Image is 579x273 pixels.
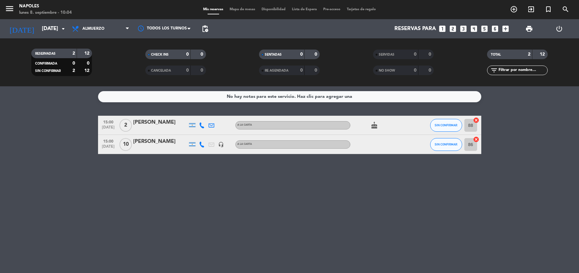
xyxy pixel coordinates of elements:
[100,144,116,152] span: [DATE]
[430,119,462,132] button: SIN CONFIRMAR
[429,52,432,57] strong: 0
[459,25,468,33] i: looks_3
[35,69,61,73] span: SIN CONFIRMAR
[438,25,446,33] i: looks_one
[315,68,318,73] strong: 0
[201,25,209,33] span: pending_actions
[490,66,498,74] i: filter_list
[473,117,479,123] i: cancel
[100,118,116,125] span: 15:00
[151,53,169,56] span: CHECK INS
[218,142,224,147] i: headset_mic
[5,4,14,13] i: menu
[200,8,226,11] span: Mis reservas
[414,68,416,73] strong: 0
[435,143,457,146] span: SIN CONFIRMAR
[429,68,432,73] strong: 0
[119,119,132,132] span: 2
[562,5,569,13] i: search
[258,8,289,11] span: Disponibilidad
[555,25,563,33] i: power_settings_new
[201,68,204,73] strong: 0
[19,10,72,16] div: lunes 8. septiembre - 10:04
[449,25,457,33] i: looks_two
[435,123,457,127] span: SIN CONFIRMAR
[59,25,67,33] i: arrow_drop_down
[100,125,116,133] span: [DATE]
[35,62,57,65] span: CONFIRMADA
[370,121,378,129] i: cake
[19,3,72,10] div: Napoles
[315,52,318,57] strong: 0
[527,5,535,13] i: exit_to_app
[237,143,252,145] span: A LA CARTA
[414,52,416,57] strong: 0
[320,8,344,11] span: Pre-acceso
[186,52,189,57] strong: 0
[5,22,39,36] i: [DATE]
[84,51,91,56] strong: 12
[265,53,282,56] span: SENTADAS
[344,8,379,11] span: Tarjetas de regalo
[379,69,395,72] span: NO SHOW
[72,68,75,73] strong: 2
[498,67,547,74] input: Filtrar por nombre...
[480,25,489,33] i: looks_5
[491,25,499,33] i: looks_6
[35,52,56,55] span: RESERVADAS
[525,25,533,33] span: print
[82,27,104,31] span: Almuerzo
[544,19,574,38] div: LOG OUT
[100,137,116,144] span: 15:00
[133,137,187,146] div: [PERSON_NAME]
[201,52,204,57] strong: 0
[300,68,303,73] strong: 0
[300,52,303,57] strong: 0
[545,5,552,13] i: turned_in_not
[151,69,171,72] span: CANCELADA
[430,138,462,151] button: SIN CONFIRMAR
[133,118,187,127] div: [PERSON_NAME]
[87,61,91,66] strong: 0
[379,53,394,56] span: SERVIDAS
[528,52,530,57] strong: 2
[491,53,501,56] span: TOTAL
[72,61,75,66] strong: 0
[473,136,479,143] i: cancel
[540,52,546,57] strong: 12
[72,51,75,56] strong: 2
[289,8,320,11] span: Lista de Espera
[226,8,258,11] span: Mapa de mesas
[119,138,132,151] span: 10
[227,93,352,100] div: No hay notas para este servicio. Haz clic para agregar una
[237,124,252,126] span: A LA CARTA
[501,25,510,33] i: add_box
[265,69,288,72] span: RE AGENDADA
[394,26,436,32] span: Reservas para
[186,68,189,73] strong: 0
[5,4,14,16] button: menu
[510,5,518,13] i: add_circle_outline
[84,68,91,73] strong: 12
[470,25,478,33] i: looks_4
